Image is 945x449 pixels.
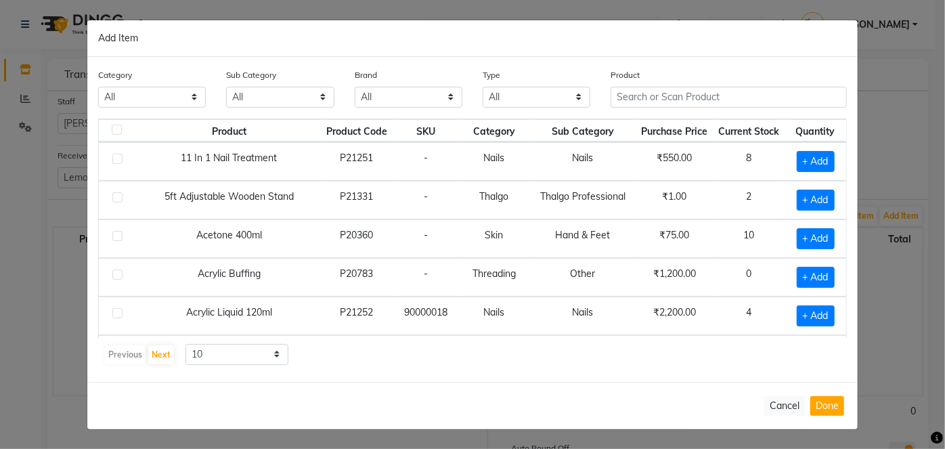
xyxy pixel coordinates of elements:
[713,181,785,219] td: 2
[636,335,713,374] td: ₹1.00
[137,181,321,219] td: 5ft Adjustable Wooden Stand
[459,335,529,374] td: Loreal
[459,119,529,142] th: Category
[797,151,835,172] span: + Add
[483,69,500,81] label: Type
[529,258,636,297] td: Other
[764,396,805,416] button: Cancel
[137,219,321,258] td: Acetone 400ml
[713,335,785,374] td: 9
[713,219,785,258] td: 10
[636,219,713,258] td: ₹75.00
[393,142,459,181] td: -
[529,181,636,219] td: Thalgo Professional
[529,119,636,142] th: Sub Category
[393,119,459,142] th: SKU
[529,219,636,258] td: Hand & Feet
[611,87,847,108] input: Search or Scan Product
[636,142,713,181] td: ₹550.00
[459,219,529,258] td: Skin
[713,258,785,297] td: 0
[810,396,844,416] button: Done
[797,190,835,211] span: + Add
[459,142,529,181] td: Nails
[321,142,393,181] td: P21251
[137,142,321,181] td: 11 In 1 Nail Treatment
[636,297,713,335] td: ₹2,200.00
[148,345,174,364] button: Next
[713,119,785,142] th: Current Stock
[529,297,636,335] td: Nails
[529,335,636,374] td: Loreal Salon Use
[137,119,321,142] th: Product
[459,258,529,297] td: Threading
[137,335,321,374] td: [PERSON_NAME] Professional Clipper
[355,69,377,81] label: Brand
[785,119,846,142] th: Quantity
[321,258,393,297] td: P20783
[137,258,321,297] td: Acrylic Buffing
[642,125,708,137] span: Purchase Price
[459,181,529,219] td: Thalgo
[797,305,835,326] span: + Add
[636,258,713,297] td: ₹1,200.00
[393,258,459,297] td: -
[611,69,640,81] label: Product
[87,20,858,57] div: Add Item
[393,181,459,219] td: -
[797,228,835,249] span: + Add
[321,181,393,219] td: P21331
[393,219,459,258] td: -
[321,119,393,142] th: Product Code
[321,335,393,374] td: P21298
[459,297,529,335] td: Nails
[393,335,459,374] td: -
[797,267,835,288] span: + Add
[321,297,393,335] td: P21252
[393,297,459,335] td: 90000018
[226,69,276,81] label: Sub Category
[98,69,132,81] label: Category
[636,181,713,219] td: ₹1.00
[137,297,321,335] td: Acrylic Liquid 120ml
[713,297,785,335] td: 4
[713,142,785,181] td: 8
[321,219,393,258] td: P20360
[529,142,636,181] td: Nails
